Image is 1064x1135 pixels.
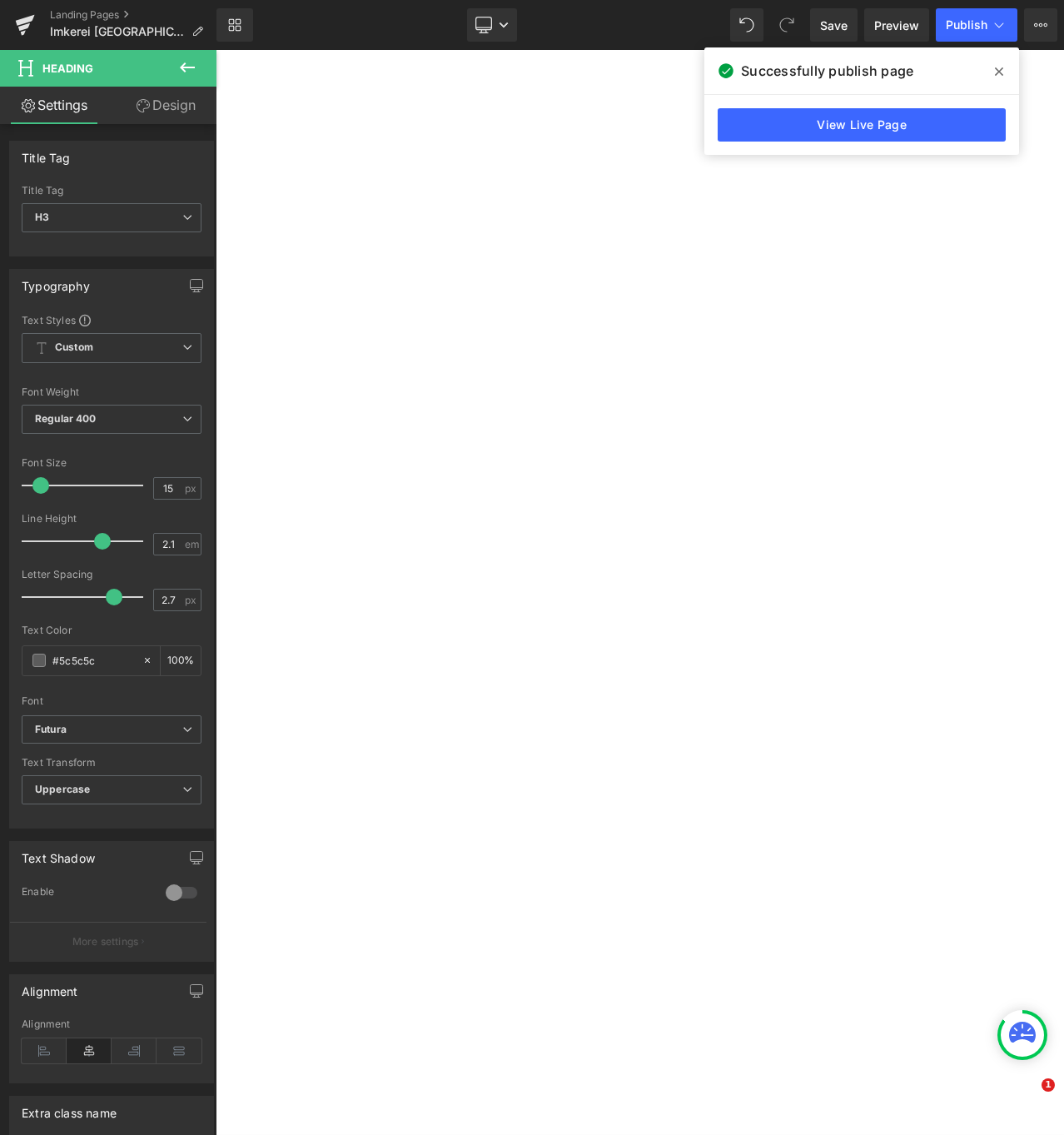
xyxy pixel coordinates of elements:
div: Text Color [22,625,201,636]
div: Text Shadow [22,842,95,865]
div: Font Weight [22,386,201,398]
a: Preview [864,8,929,42]
a: Design [112,87,220,124]
span: px [185,595,199,605]
button: Undo [730,8,763,42]
div: Text Transform [22,757,201,769]
a: View Live Page [718,108,1006,142]
div: Typography [22,270,90,293]
span: Heading [42,62,93,75]
span: Preview [874,17,919,34]
b: Uppercase [35,783,90,795]
div: Enable [22,885,149,903]
button: Publish [936,8,1017,42]
div: Font [22,695,201,707]
span: Imkerei [GEOGRAPHIC_DATA] [50,25,185,38]
p: More settings [72,934,139,949]
b: Regular 400 [35,412,97,425]
button: Redo [770,8,803,42]
div: Text Styles [22,313,201,326]
iframe: Intercom live chat [1007,1078,1047,1118]
b: H3 [35,211,49,223]
div: Title Tag [22,185,201,197]
span: px [185,483,199,494]
span: Publish [946,18,987,32]
div: Font Size [22,457,201,469]
span: Save [820,17,848,34]
div: Line Height [22,513,201,525]
div: Alignment [22,975,78,998]
div: Letter Spacing [22,569,201,580]
div: Alignment [22,1018,201,1030]
a: Landing Pages [50,8,216,22]
button: More [1024,8,1057,42]
span: Successfully publish page [741,61,913,81]
div: Title Tag [22,142,71,165]
a: New Library [216,8,253,42]
b: Custom [55,341,93,355]
span: 1 [1042,1078,1055,1092]
input: Color [52,651,134,670]
div: % [161,646,201,675]
i: Futura [35,723,67,737]
button: More settings [10,922,206,961]
div: Extra class name [22,1097,117,1120]
span: em [185,539,199,550]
